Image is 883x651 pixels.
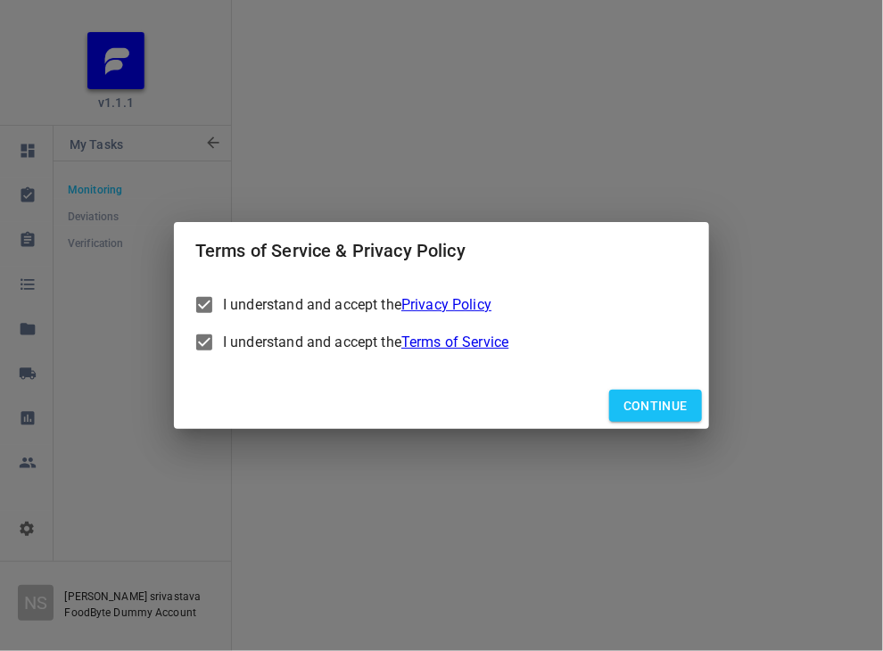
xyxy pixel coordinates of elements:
div: I understand and accept the [223,332,508,353]
h2: Terms of Service & Privacy Policy [195,236,688,265]
button: Continue [609,390,702,423]
span: Continue [623,395,688,417]
a: Terms of Service [401,334,508,350]
div: I understand and accept the [223,294,491,316]
a: Privacy Policy [401,296,491,313]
